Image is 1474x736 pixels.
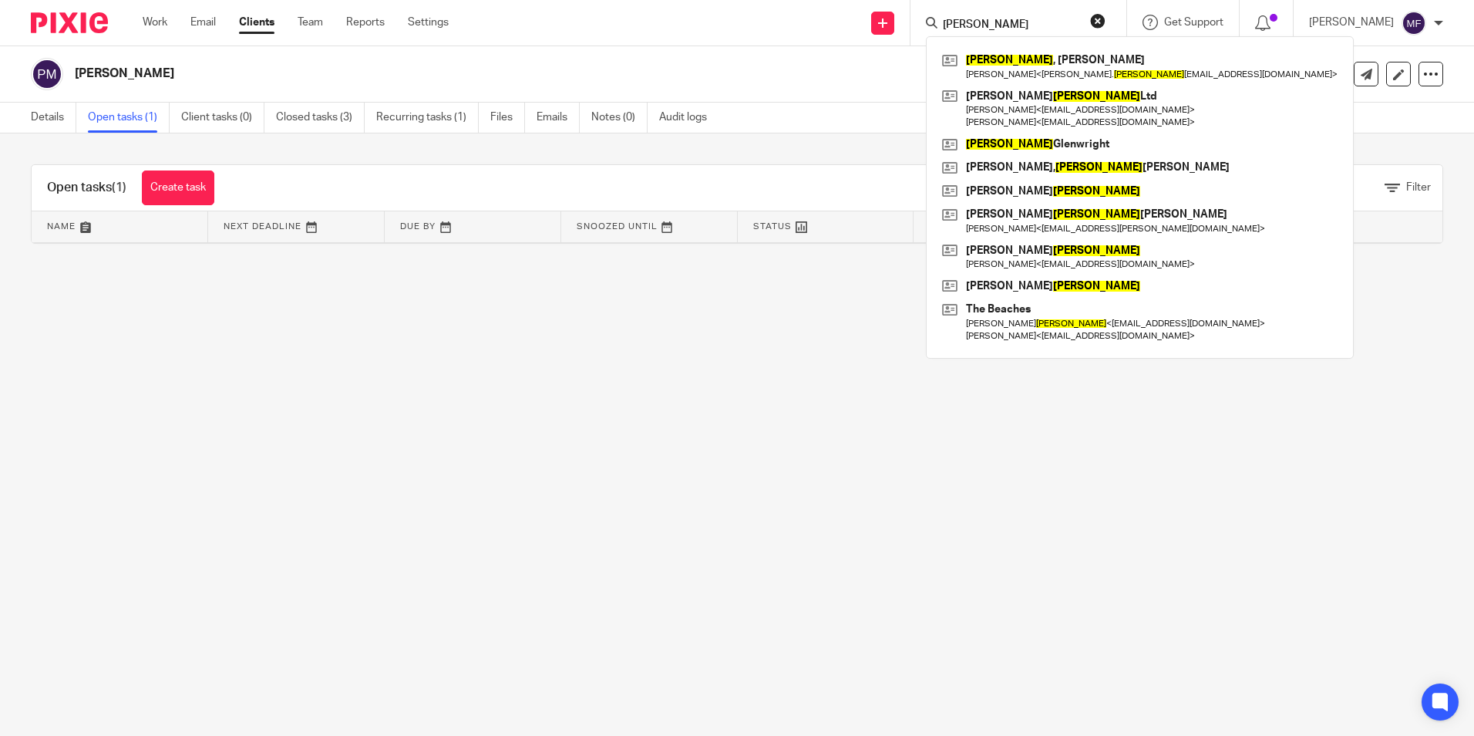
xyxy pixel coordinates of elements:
[75,66,1001,82] h2: [PERSON_NAME]
[298,15,323,30] a: Team
[1090,13,1105,29] button: Clear
[577,222,658,231] span: Snoozed Until
[1402,11,1426,35] img: svg%3E
[1164,17,1223,28] span: Get Support
[1309,15,1394,30] p: [PERSON_NAME]
[537,103,580,133] a: Emails
[1406,182,1431,193] span: Filter
[753,222,792,231] span: Status
[941,19,1080,32] input: Search
[376,103,479,133] a: Recurring tasks (1)
[143,15,167,30] a: Work
[190,15,216,30] a: Email
[346,15,385,30] a: Reports
[88,103,170,133] a: Open tasks (1)
[490,103,525,133] a: Files
[142,170,214,205] a: Create task
[47,180,126,196] h1: Open tasks
[276,103,365,133] a: Closed tasks (3)
[408,15,449,30] a: Settings
[181,103,264,133] a: Client tasks (0)
[31,12,108,33] img: Pixie
[239,15,274,30] a: Clients
[112,181,126,194] span: (1)
[31,103,76,133] a: Details
[659,103,718,133] a: Audit logs
[31,58,63,90] img: svg%3E
[591,103,648,133] a: Notes (0)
